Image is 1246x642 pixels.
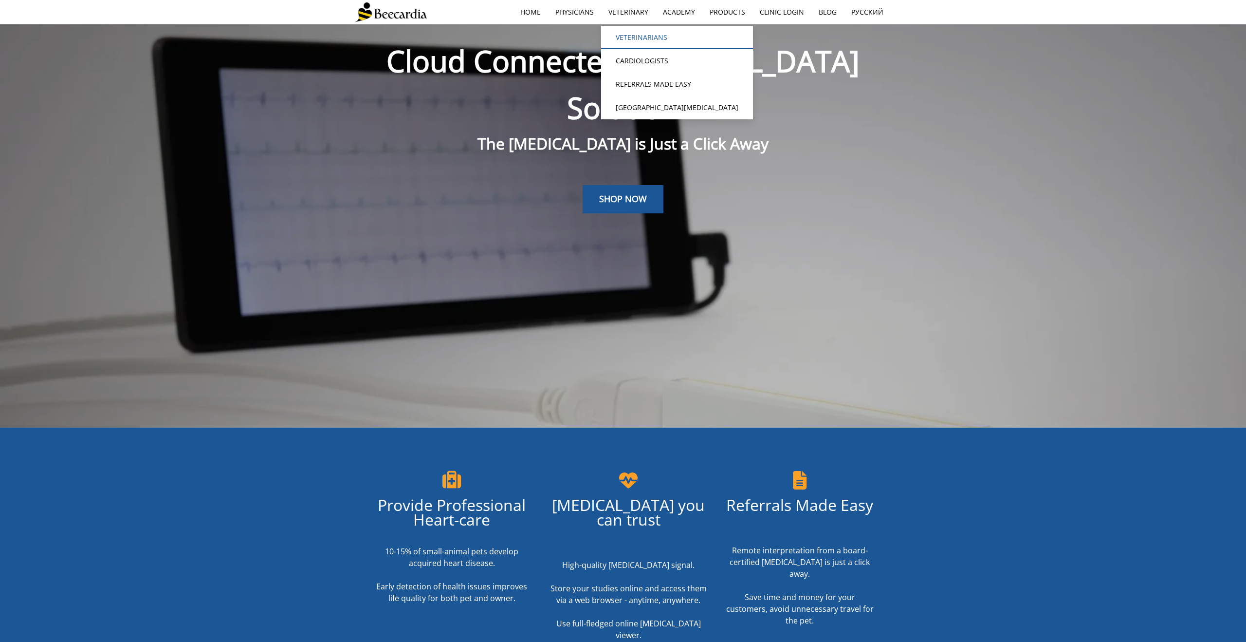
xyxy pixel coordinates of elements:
[752,1,811,23] a: Clinic Login
[583,185,663,213] a: SHOP NOW
[385,546,518,568] span: 10-15% of small-animal pets develop acquired heart disease.
[562,560,695,570] span: High-quality [MEDICAL_DATA] signal.
[477,133,769,154] span: The [MEDICAL_DATA] is Just a Click Away
[599,193,647,205] span: SHOP NOW
[726,494,873,515] span: Referrals Made Easy
[378,494,526,530] span: Provide Professional Heart-care
[601,1,656,23] a: Veterinary
[811,1,844,23] a: Blog
[726,592,874,626] span: Save time and money for your customers, avoid unnecessary travel for the pet.
[386,41,860,128] span: Cloud Connected [MEDICAL_DATA] Solution
[601,96,753,119] a: [GEOGRAPHIC_DATA][MEDICAL_DATA]
[355,2,427,22] img: Beecardia
[513,1,548,23] a: home
[552,494,705,530] span: [MEDICAL_DATA] you can trust
[730,545,870,579] span: Remote interpretation from a board-certified [MEDICAL_DATA] is just a click away.
[556,618,701,641] span: Use full-fledged online [MEDICAL_DATA] viewer.
[548,1,601,23] a: Physicians
[601,73,753,96] a: Referrals Made Easy
[376,581,527,604] span: Early detection of health issues improves life quality for both pet and owner.
[702,1,752,23] a: Products
[656,1,702,23] a: Academy
[601,26,753,49] a: Veterinarians
[550,583,707,605] span: Store your studies online and access them via a web browser - anytime, anywhere.
[601,49,753,73] a: Cardiologists
[844,1,891,23] a: Русский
